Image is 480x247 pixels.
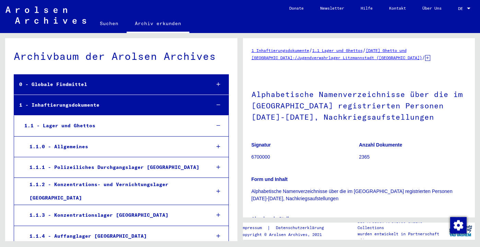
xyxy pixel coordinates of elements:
[14,98,205,112] div: 1 - Inhaftierungsdokumente
[251,216,292,222] b: Abgebende Stelle
[251,48,309,53] a: 1 Inhaftierungsdokumente
[24,140,205,153] div: 1.1.0 - Allgemeines
[251,188,467,202] p: Alphabetische Namenverzeichnisse über die im [GEOGRAPHIC_DATA] registrierten Personen [DATE]-[DAT...
[19,119,205,132] div: 1.1 - Lager und Ghettos
[92,15,127,32] a: Suchen
[14,49,229,64] div: Archivbaum der Arolsen Archives
[359,153,466,161] p: 2365
[309,47,312,53] span: /
[358,231,446,243] p: wurden entwickelt in Partnerschaft mit
[363,47,366,53] span: /
[5,7,86,24] img: Arolsen_neg.svg
[458,6,466,11] span: DE
[270,224,332,232] a: Datenschutzerklärung
[127,15,189,33] a: Archiv erkunden
[24,229,205,243] div: 1.1.4 - Auffanglager [GEOGRAPHIC_DATA]
[358,218,446,231] p: Die Arolsen Archives Online-Collections
[312,48,363,53] a: 1.1 Lager und Ghettos
[240,232,332,238] p: Copyright © Arolsen Archives, 2021
[240,224,267,232] a: Impressum
[448,222,473,239] img: yv_logo.png
[422,54,425,61] span: /
[251,153,359,161] p: 6700000
[359,142,402,148] b: Anzahl Dokumente
[251,142,271,148] b: Signatur
[450,217,467,234] img: Zustimmung ändern
[14,78,205,91] div: 0 - Globale Findmittel
[24,161,205,174] div: 1.1.1 - Polizeiliches Durchgangslager [GEOGRAPHIC_DATA]
[240,224,332,232] div: |
[251,78,467,131] h1: Alphabetische Namenverzeichnisse über die im [GEOGRAPHIC_DATA] registrierten Personen [DATE]-[DAT...
[251,176,288,182] b: Form und Inhalt
[24,178,205,205] div: 1.1.2 - Konzentrations- und Vernichtungslager [GEOGRAPHIC_DATA]
[24,208,205,222] div: 1.1.3 - Konzentrationslager [GEOGRAPHIC_DATA]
